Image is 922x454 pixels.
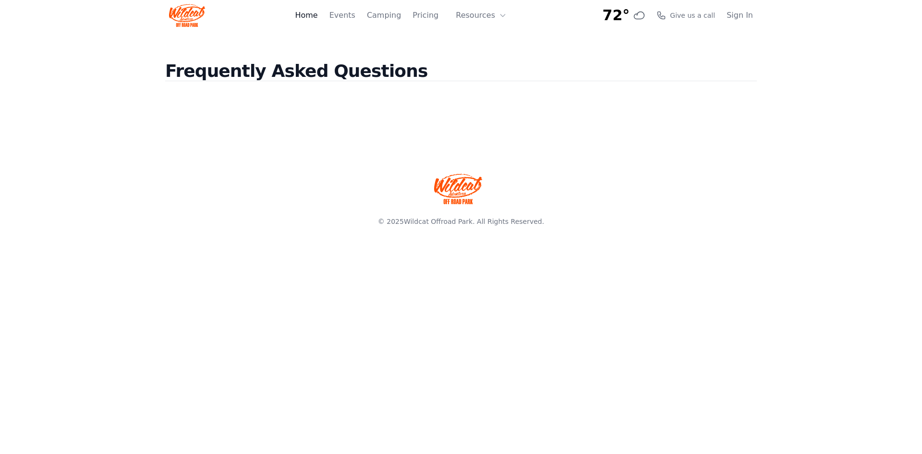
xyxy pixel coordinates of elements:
a: Events [329,10,355,21]
span: Give us a call [670,11,715,20]
h2: Frequently Asked Questions [165,61,757,97]
span: © 2025 . All Rights Reserved. [378,218,544,225]
img: Wildcat Logo [169,4,205,27]
a: Pricing [412,10,438,21]
a: Home [295,10,317,21]
span: 72° [603,7,630,24]
img: Wildcat Offroad park [434,173,482,204]
a: Wildcat Offroad Park [404,218,473,225]
a: Sign In [727,10,753,21]
a: Camping [367,10,401,21]
a: Give us a call [656,11,715,20]
button: Resources [450,6,512,25]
